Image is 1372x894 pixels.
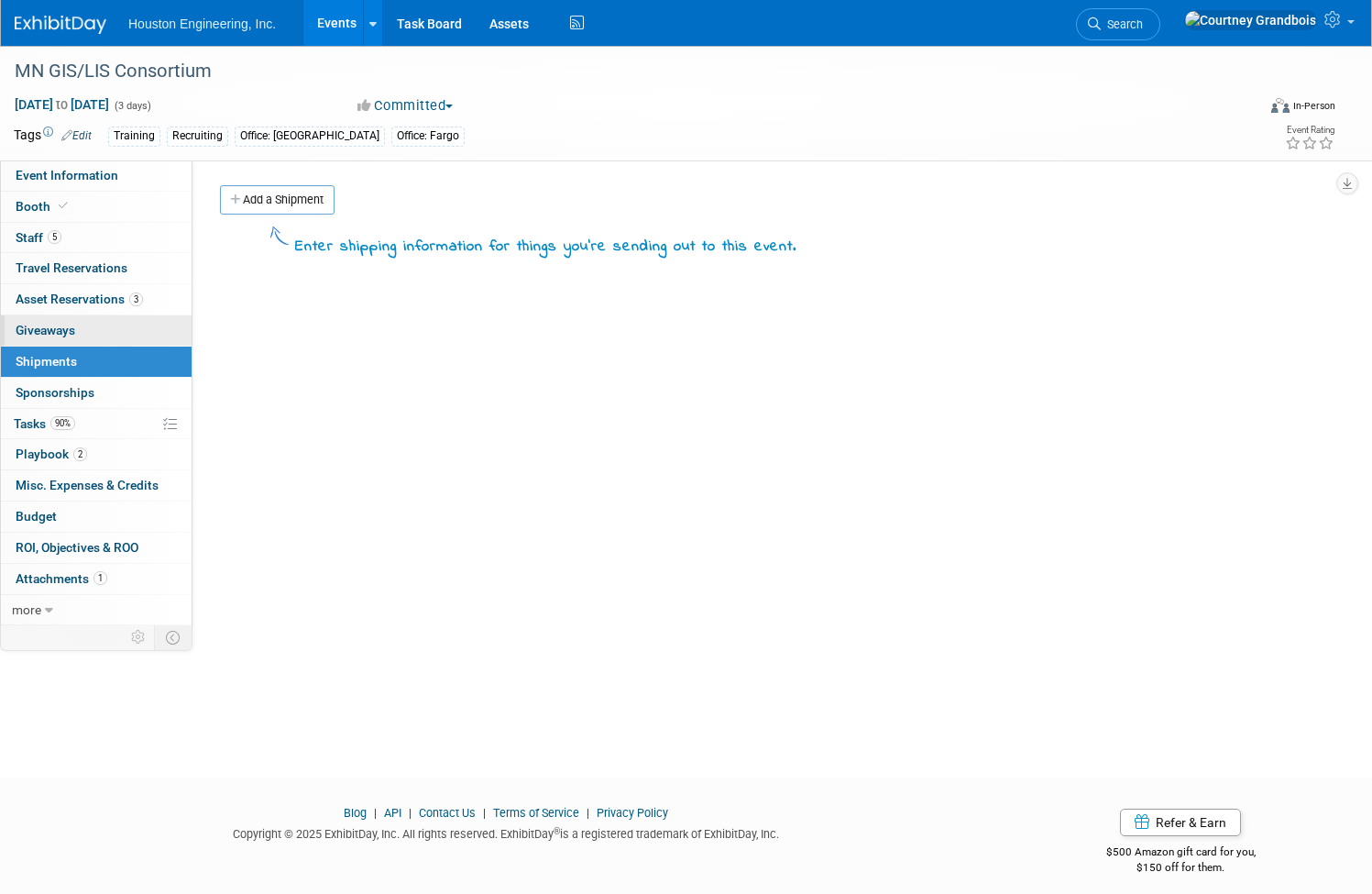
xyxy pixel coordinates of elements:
a: Sponsorships [1,378,192,408]
span: Tasks [14,416,75,431]
a: more [1,595,192,625]
div: Office: Fargo [391,127,465,146]
span: Travel Reservations [16,260,127,275]
span: to [53,97,71,112]
span: 5 [48,230,61,244]
a: Contact Us [419,806,476,820]
div: $150 off for them. [1026,860,1335,876]
span: 90% [50,416,75,430]
div: Training [108,127,160,146]
span: ROI, Objectives & ROO [16,540,138,555]
a: ROI, Objectives & ROO [1,533,192,563]
span: more [12,602,41,617]
i: Booth reservation complete [59,201,68,211]
span: Sponsorships [16,385,94,400]
a: Blog [344,806,367,820]
div: MN GIS/LIS Consortium [8,55,1223,88]
button: Committed [351,96,460,116]
span: (3 days) [113,100,151,112]
a: Terms of Service [493,806,579,820]
span: 2 [73,447,87,461]
a: Budget [1,502,192,532]
a: Booth [1,192,192,222]
div: Office: [GEOGRAPHIC_DATA] [235,127,385,146]
a: Playbook2 [1,439,192,469]
span: | [582,806,594,820]
span: Misc. Expenses & Credits [16,478,159,492]
span: 3 [129,292,143,306]
span: Staff [16,230,61,245]
span: | [369,806,381,820]
sup: ® [554,826,560,836]
div: Event Rating [1285,126,1334,135]
td: Personalize Event Tab Strip [123,625,155,649]
div: $500 Amazon gift card for you, [1026,833,1335,875]
a: Tasks90% [1,409,192,439]
span: Playbook [16,447,87,461]
a: Travel Reservations [1,253,192,283]
span: Event Information [16,168,118,182]
span: | [478,806,490,820]
a: Misc. Expenses & Credits [1,470,192,501]
a: Staff5 [1,223,192,253]
a: Edit [61,129,92,142]
span: 1 [93,571,107,585]
a: Add a Shipment [220,185,335,215]
span: [DATE] [DATE] [14,96,110,113]
span: Shipments [16,354,77,369]
div: Copyright © 2025 ExhibitDay, Inc. All rights reserved. ExhibitDay is a registered trademark of Ex... [14,822,998,843]
div: Event Format [1138,95,1335,123]
a: Privacy Policy [597,806,668,820]
span: Budget [16,509,57,524]
img: Format-Inperson.png [1271,98,1290,113]
a: Search [1076,8,1160,40]
a: Asset Reservations3 [1,284,192,315]
span: Booth [16,199,71,214]
span: | [404,806,416,820]
div: In-Person [1292,99,1335,113]
a: Attachments1 [1,564,192,594]
img: ExhibitDay [15,16,106,34]
img: Courtney Grandbois [1184,10,1317,30]
a: API [384,806,401,820]
a: Event Information [1,160,192,191]
span: Attachments [16,571,107,586]
td: Tags [14,126,92,147]
span: Giveaways [16,323,75,337]
td: Toggle Event Tabs [155,625,192,649]
span: Search [1101,17,1143,31]
span: Houston Engineering, Inc. [128,17,276,31]
div: Enter shipping information for things you're sending out to this event. [295,237,796,259]
div: Recruiting [167,127,228,146]
span: Asset Reservations [16,292,143,306]
a: Giveaways [1,315,192,346]
a: Shipments [1,347,192,377]
a: Refer & Earn [1120,809,1241,836]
